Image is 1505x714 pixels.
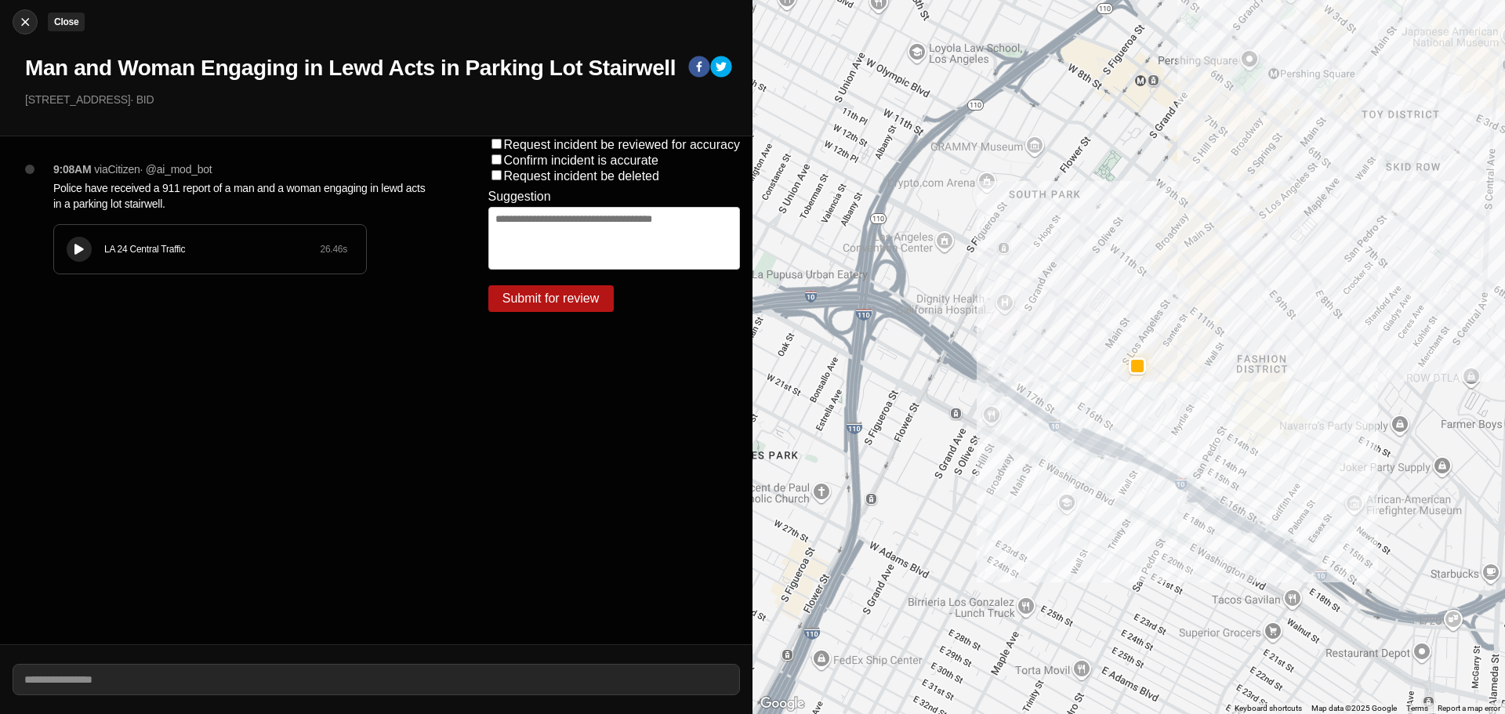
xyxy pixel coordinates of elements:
img: Google [756,694,808,714]
label: Request incident be reviewed for accuracy [504,138,741,151]
a: Report a map error [1438,704,1500,712]
p: via Citizen · @ ai_mod_bot [94,161,212,177]
label: Suggestion [488,190,551,204]
span: Map data ©2025 Google [1311,704,1397,712]
button: cancelClose [13,9,38,34]
img: cancel [17,14,33,30]
button: twitter [710,56,732,81]
div: 26.46 s [320,243,347,256]
button: facebook [688,56,710,81]
a: Open this area in Google Maps (opens a new window) [756,694,808,714]
div: LA 24 Central Traffic [104,243,320,256]
label: Confirm incident is accurate [504,154,658,167]
p: 9:08AM [53,161,91,177]
p: Police have received a 911 report of a man and a woman engaging in lewd acts in a parking lot sta... [53,180,426,212]
p: [STREET_ADDRESS] · BID [25,92,740,107]
a: Terms (opens in new tab) [1406,704,1428,712]
h1: Man and Woman Engaging in Lewd Acts in Parking Lot Stairwell [25,54,676,82]
small: Close [54,16,78,27]
button: Keyboard shortcuts [1235,703,1302,714]
label: Request incident be deleted [504,169,659,183]
button: Submit for review [488,285,614,312]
